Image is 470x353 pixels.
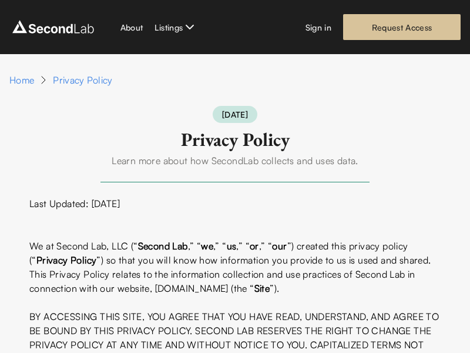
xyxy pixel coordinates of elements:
[100,154,370,168] div: Learn more about how SecondLab collects and uses data.
[29,239,441,295] p: We at Second Lab, LLC (“ ,” “ ,” “ ,” “ ,” “ ”) created this privacy policy (“ ”) so that you wil...
[36,254,97,266] span: Privacy Policy
[100,128,370,151] h2: Privacy Policy
[272,240,287,252] span: our
[343,14,461,40] a: Request Access
[120,21,143,34] a: About
[227,240,237,252] span: us
[254,282,270,294] span: Site
[138,240,188,252] span: Second Lab
[9,18,97,36] img: logo
[53,73,112,87] div: Privacy Policy
[305,21,331,34] a: Sign in
[213,106,257,123] div: [DATE]
[201,240,213,252] span: we
[29,197,441,211] p: Last Updated: [DATE]
[250,240,259,252] span: or
[155,20,197,34] button: Listings
[9,73,34,87] a: Home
